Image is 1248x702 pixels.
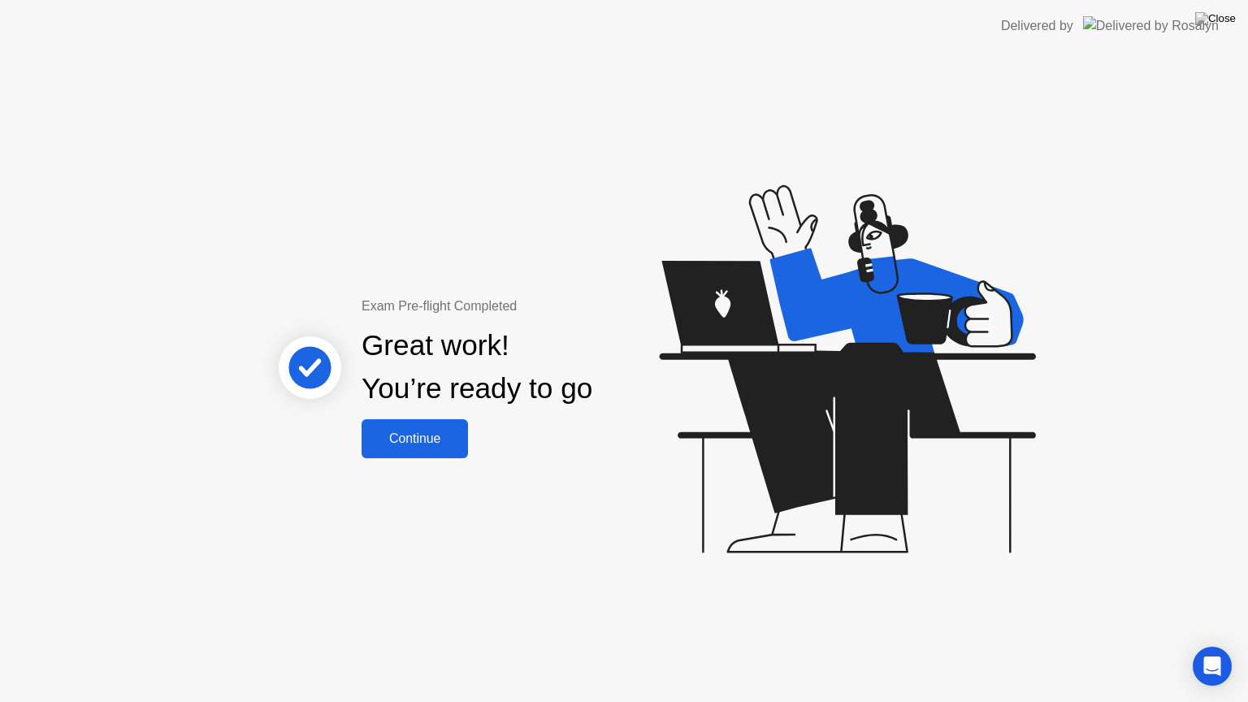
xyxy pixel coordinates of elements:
[1195,12,1236,25] img: Close
[366,431,463,446] div: Continue
[1193,647,1232,686] div: Open Intercom Messenger
[362,419,468,458] button: Continue
[362,297,697,316] div: Exam Pre-flight Completed
[1001,16,1073,36] div: Delivered by
[362,324,592,410] div: Great work! You’re ready to go
[1083,16,1219,35] img: Delivered by Rosalyn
